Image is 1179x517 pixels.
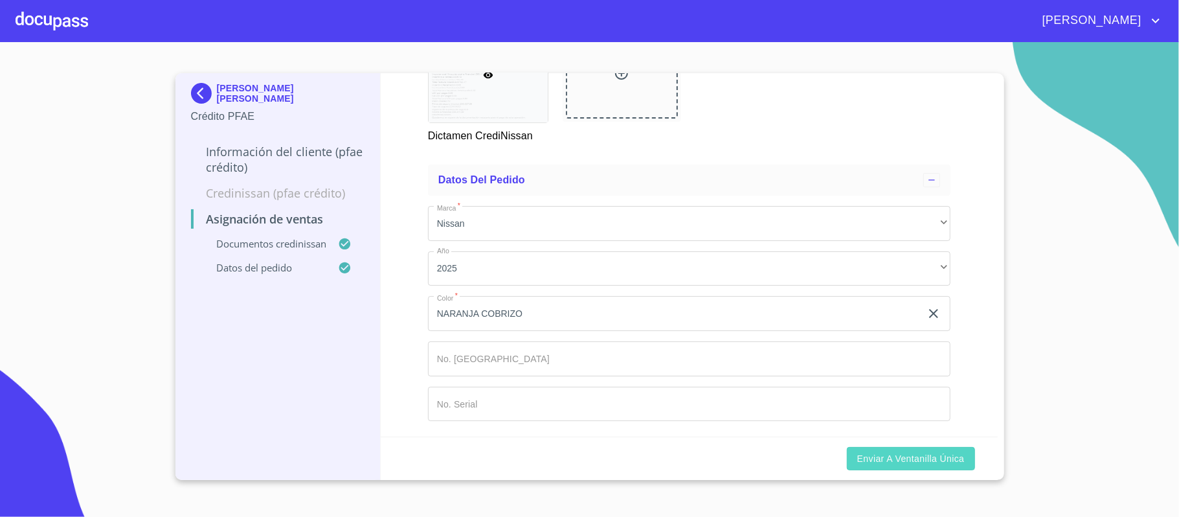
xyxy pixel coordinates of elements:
[191,83,217,104] img: Docupass spot blue
[926,306,941,321] button: clear input
[191,237,339,250] p: Documentos CrediNissan
[191,211,365,227] p: Asignación de Ventas
[217,83,365,104] p: [PERSON_NAME] [PERSON_NAME]
[428,251,950,286] div: 2025
[1033,10,1148,31] span: [PERSON_NAME]
[847,447,975,471] button: Enviar a Ventanilla única
[428,206,950,241] div: Nissan
[191,83,365,109] div: [PERSON_NAME] [PERSON_NAME]
[191,185,365,201] p: Credinissan (PFAE crédito)
[428,123,547,144] p: Dictamen CrediNissan
[191,261,339,274] p: Datos del pedido
[428,165,950,196] div: Datos del pedido
[438,174,525,185] span: Datos del pedido
[857,451,965,467] span: Enviar a Ventanilla única
[191,144,365,175] p: Información del cliente (PFAE crédito)
[1033,10,1163,31] button: account of current user
[191,109,365,124] p: Crédito PFAE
